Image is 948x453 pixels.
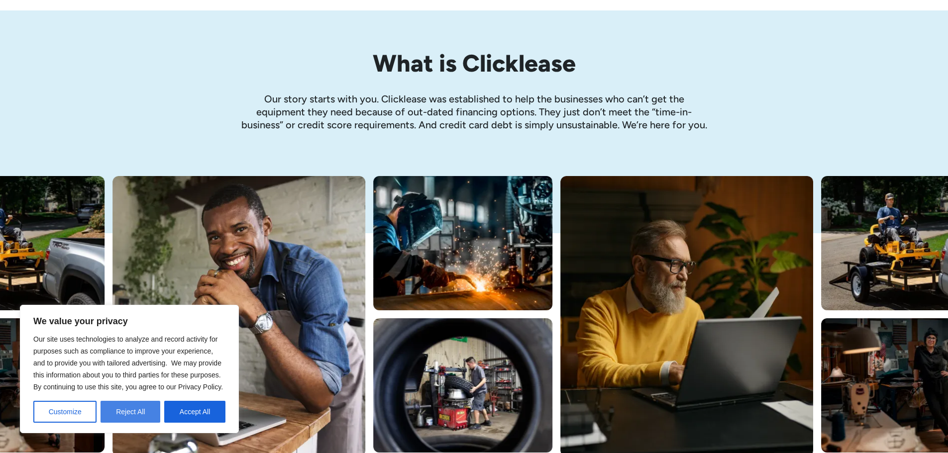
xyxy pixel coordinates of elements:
[33,335,223,391] span: Our site uses technologies to analyze and record activity for purposes such as compliance to impr...
[101,401,160,423] button: Reject All
[373,176,552,310] img: A welder in a large mask working on a large pipe
[164,401,225,423] button: Accept All
[33,315,225,327] p: We value your privacy
[240,50,708,77] h1: What is Clicklease
[373,318,552,453] img: A man fitting a new tire on a rim
[33,401,97,423] button: Customize
[240,92,708,131] p: Our story starts with you. Clicklease was established to help the businesses who can’t get the eq...
[20,305,239,433] div: We value your privacy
